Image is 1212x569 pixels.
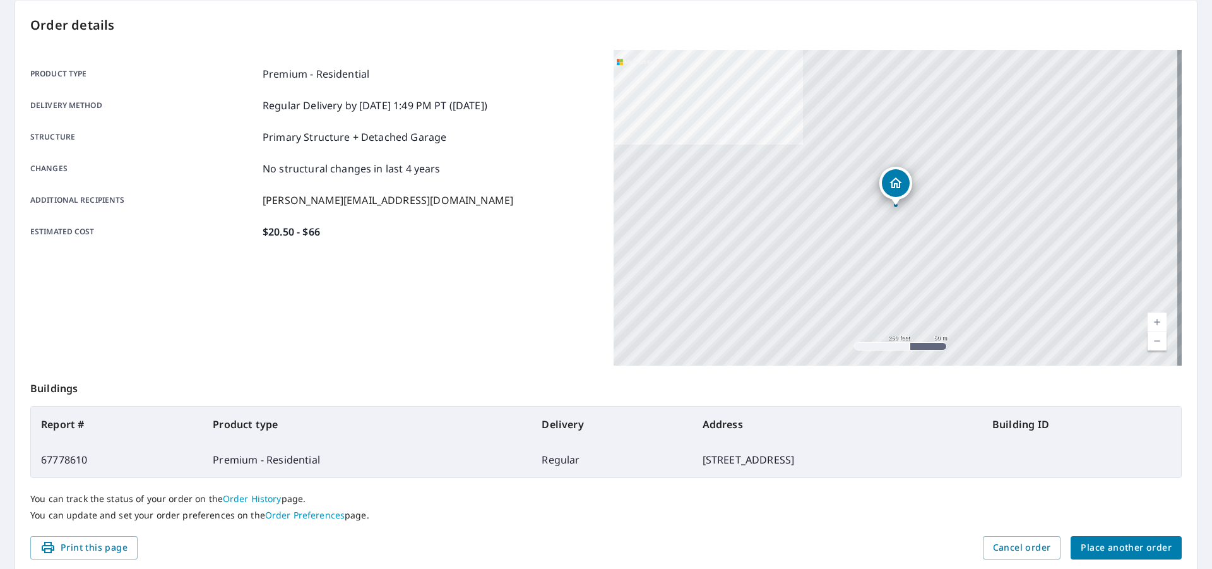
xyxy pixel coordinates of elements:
[532,407,692,442] th: Delivery
[1081,540,1172,556] span: Place another order
[30,193,258,208] p: Additional recipients
[263,161,441,176] p: No structural changes in last 4 years
[879,167,912,206] div: Dropped pin, building 1, Residential property, 603 Mohawk Ave Scotia, NY 12302
[1148,332,1167,350] a: Current Level 17, Zoom Out
[223,493,282,505] a: Order History
[30,129,258,145] p: Structure
[30,16,1182,35] p: Order details
[692,407,982,442] th: Address
[40,540,128,556] span: Print this page
[30,161,258,176] p: Changes
[983,536,1061,560] button: Cancel order
[1071,536,1182,560] button: Place another order
[532,442,692,477] td: Regular
[30,224,258,239] p: Estimated cost
[263,193,513,208] p: [PERSON_NAME][EMAIL_ADDRESS][DOMAIN_NAME]
[265,509,345,521] a: Order Preferences
[30,493,1182,505] p: You can track the status of your order on the page.
[30,98,258,113] p: Delivery method
[1148,313,1167,332] a: Current Level 17, Zoom In
[203,442,532,477] td: Premium - Residential
[31,407,203,442] th: Report #
[30,366,1182,406] p: Buildings
[263,129,446,145] p: Primary Structure + Detached Garage
[30,536,138,560] button: Print this page
[982,407,1181,442] th: Building ID
[30,510,1182,521] p: You can update and set your order preferences on the page.
[263,224,320,239] p: $20.50 - $66
[263,98,487,113] p: Regular Delivery by [DATE] 1:49 PM PT ([DATE])
[692,442,982,477] td: [STREET_ADDRESS]
[263,66,369,81] p: Premium - Residential
[203,407,532,442] th: Product type
[993,540,1051,556] span: Cancel order
[31,442,203,477] td: 67778610
[30,66,258,81] p: Product type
